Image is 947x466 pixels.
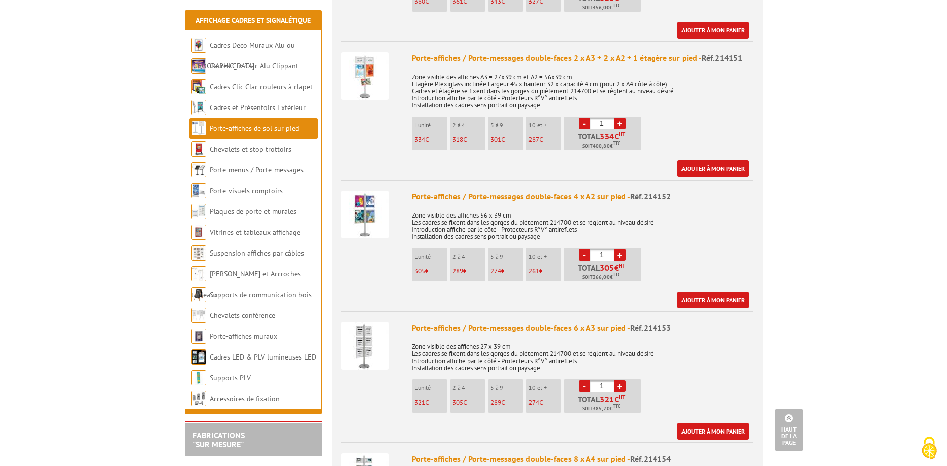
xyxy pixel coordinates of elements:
img: Cookies (fenêtre modale) [917,436,942,461]
sup: HT [619,262,625,269]
a: - [579,118,590,129]
p: € [490,136,523,144]
span: 321 [600,395,614,403]
a: Porte-visuels comptoirs [210,186,283,195]
p: € [414,268,447,275]
img: Suspension affiches par câbles [191,245,206,261]
a: Porte-menus / Porte-messages [210,165,304,174]
span: 261 [528,267,539,275]
span: 321 [414,398,425,407]
img: Porte-affiches / Porte-messages double-faces 4 x A2 sur pied [341,191,389,238]
span: 287 [528,135,539,144]
img: Vitrines et tableaux affichage [191,225,206,240]
img: Porte-affiches muraux [191,329,206,344]
a: Suspension affiches par câbles [210,248,304,258]
img: Cadres Clic-Clac couleurs à clapet [191,79,206,94]
p: L'unité [414,253,447,260]
span: 289 [452,267,463,275]
a: Porte-affiches muraux [210,332,277,341]
span: 274 [528,398,539,407]
p: Zone visible des affiches A3 = 27x39 cm et A2 = 56x39 cm Etagère Plexiglass inclinée Largeur 45 x... [412,66,753,109]
p: € [528,136,561,144]
span: Réf.214152 [630,191,671,201]
span: 274 [490,267,501,275]
img: Porte-affiches / Porte-messages double-faces 2 x A3 + 2 x A2 + 1 étagère sur pied [341,52,389,100]
img: Cadres Deco Muraux Alu ou Bois [191,38,206,53]
img: Porte-menus / Porte-messages [191,162,206,177]
a: Supports de communication bois [210,290,312,299]
a: - [579,380,590,392]
a: Haut de la page [775,409,803,451]
a: Cadres Clic-Clac Alu Clippant [210,61,298,70]
a: + [614,380,626,392]
a: Supports PLV [210,373,251,382]
a: Ajouter à mon panier [677,160,749,177]
span: Soit € [582,405,620,413]
img: Porte-visuels comptoirs [191,183,206,198]
p: 2 à 4 [452,122,485,129]
a: Porte-affiches de sol sur pied [210,124,299,133]
p: € [452,268,485,275]
a: Chevalets conférence [210,311,275,320]
a: Chevalets et stop trottoirs [210,145,291,154]
p: 5 à 9 [490,253,523,260]
span: € [614,132,619,140]
span: € [614,395,619,403]
span: Soit € [582,4,620,12]
a: Ajouter à mon panier [677,292,749,308]
img: Chevalets conférence [191,308,206,323]
p: 10 et + [528,253,561,260]
span: 334 [414,135,425,144]
p: € [490,399,523,406]
sup: TTC [613,140,620,146]
p: Zone visible des affiches 27 x 39 cm Les cadres se fixent dans les gorges du piètement 214700 et ... [412,336,753,372]
img: Supports PLV [191,370,206,385]
a: Ajouter à mon panier [677,423,749,440]
a: Ajouter à mon panier [677,22,749,39]
p: 10 et + [528,384,561,391]
span: 305 [452,398,463,407]
sup: TTC [613,403,620,409]
div: Porte-affiches / Porte-messages double-faces 6 x A3 sur pied - [412,322,753,334]
sup: HT [619,393,625,401]
span: 334 [600,132,614,140]
p: 10 et + [528,122,561,129]
a: Accessoires de fixation [210,394,280,403]
p: € [414,399,447,406]
sup: TTC [613,272,620,277]
p: Total [566,264,641,281]
img: Porte-affiches de sol sur pied [191,121,206,136]
img: Porte-affiches / Porte-messages double-faces 6 x A3 sur pied [341,322,389,370]
img: Chevalets et stop trottoirs [191,141,206,157]
a: - [579,249,590,261]
a: Cadres Clic-Clac couleurs à clapet [210,82,313,91]
img: Cadres LED & PLV lumineuses LED [191,349,206,365]
span: 456,00 [593,4,610,12]
span: Réf.214151 [702,53,742,63]
a: Plaques de porte et murales [210,207,296,216]
p: 2 à 4 [452,384,485,391]
p: L'unité [414,122,447,129]
span: € [614,264,619,272]
span: Réf.214153 [630,322,671,333]
span: 289 [490,398,501,407]
span: 366,00 [593,273,610,281]
a: FABRICATIONS"Sur Mesure" [193,430,245,449]
span: 318 [452,135,463,144]
span: 385,20 [593,405,610,413]
a: Cadres et Présentoirs Extérieur [210,103,306,112]
div: Porte-affiches / Porte-messages double-faces 2 x A3 + 2 x A2 + 1 étagère sur pied - [412,52,753,64]
img: Cimaises et Accroches tableaux [191,266,206,281]
p: Zone visible des affiches 56 x 39 cm Les cadres se fixent dans les gorges du piètement 214700 et ... [412,205,753,240]
button: Cookies (fenêtre modale) [912,432,947,466]
div: Porte-affiches / Porte-messages double-faces 4 x A2 sur pied - [412,191,753,202]
p: € [490,268,523,275]
span: 400,80 [593,142,610,150]
img: Cadres et Présentoirs Extérieur [191,100,206,115]
p: 5 à 9 [490,122,523,129]
img: Accessoires de fixation [191,391,206,406]
a: + [614,118,626,129]
p: Total [566,395,641,413]
span: 305 [414,267,425,275]
p: L'unité [414,384,447,391]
